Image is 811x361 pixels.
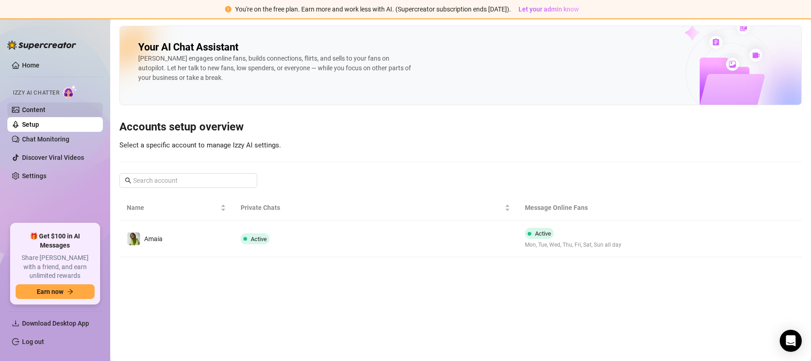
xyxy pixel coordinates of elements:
button: Let your admin know [515,4,582,15]
span: Share [PERSON_NAME] with a friend, and earn unlimited rewards [16,254,95,281]
span: Active [251,236,267,243]
a: Setup [22,121,39,128]
span: exclamation-circle [225,6,231,12]
h2: Your AI Chat Assistant [138,41,238,54]
div: [PERSON_NAME] engages online fans, builds connections, flirts, and sells to your fans on autopilo... [138,54,414,83]
span: Select a specific account to manage Izzy AI settings. [119,141,281,149]
span: download [12,320,19,327]
div: Open Intercom Messenger [780,330,802,352]
span: Download Desktop App [22,320,89,327]
button: Earn nowarrow-right [16,284,95,299]
span: Mon, Tue, Wed, Thu, Fri, Sat, Sun all day [525,241,621,249]
span: You're on the free plan. Earn more and work less with AI. (Supercreator subscription ends [DATE]). [235,6,511,13]
span: search [125,177,131,184]
img: Amaia [127,232,140,245]
span: Amaia [144,235,163,243]
span: Name [127,203,219,213]
span: Active [535,230,551,237]
span: arrow-right [67,288,73,295]
h3: Accounts setup overview [119,120,802,135]
input: Search account [133,175,244,186]
span: Let your admin know [518,6,579,13]
a: Settings [22,172,46,180]
a: Discover Viral Videos [22,154,84,161]
img: AI Chatter [63,85,77,98]
th: Name [119,195,233,220]
a: Chat Monitoring [22,135,69,143]
span: Private Chats [241,203,503,213]
span: Izzy AI Chatter [13,89,59,97]
img: logo-BBDzfeDw.svg [7,40,76,50]
span: 🎁 Get $100 in AI Messages [16,232,95,250]
a: Content [22,106,45,113]
a: Home [22,62,39,69]
img: ai-chatter-content-library-cLFOSyPT.png [659,11,801,105]
th: Message Online Fans [518,195,707,220]
span: Earn now [37,288,63,295]
th: Private Chats [233,195,518,220]
a: Log out [22,338,44,345]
